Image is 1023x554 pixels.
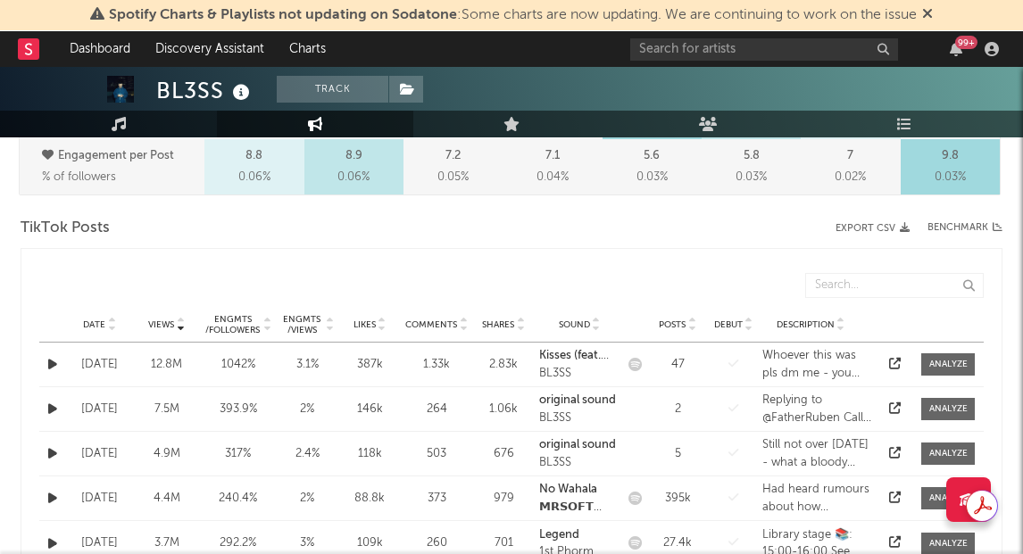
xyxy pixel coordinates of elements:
[762,392,872,426] div: Replying to @FatherRuben Call me Cupid 💘 HEART IS SO FULL AS PROMISED THESE GUYS HAVE FREE GL 4EV...
[482,319,514,330] span: Shares
[539,394,616,406] strong: original sound
[343,534,396,552] div: 109k
[539,347,620,382] a: Kisses (feat. bbyclose) - Extended MixBL3SS
[539,436,620,471] a: original soundBL3SS
[57,31,143,67] a: Dashboard
[353,319,376,330] span: Likes
[156,76,254,105] div: BL3SS
[539,392,620,426] a: original soundBL3SS
[651,356,704,374] div: 47
[539,499,620,517] div: 𝗠𝗥𝗦𝗢𝗙𝗧 𝗟𝗬𝗥𝗜𝗖𝗦 ☆
[343,356,396,374] div: 387k
[744,145,760,167] p: 5.8
[405,445,468,463] div: 503
[137,401,195,418] div: 7.5M
[539,454,620,472] div: BL3SS
[343,401,396,418] div: 146k
[636,167,668,188] span: 0.03 %
[204,490,271,508] div: 240.4 %
[277,76,388,103] button: Track
[559,319,590,330] span: Sound
[835,167,866,188] span: 0.02 %
[836,223,910,234] button: Export CSV
[950,42,962,56] button: 99+
[847,145,853,167] p: 7
[343,490,396,508] div: 88.8k
[42,145,200,167] p: Engagement per Post
[539,409,620,427] div: BL3SS
[477,356,530,374] div: 2.83k
[935,167,966,188] span: 0.03 %
[280,401,334,418] div: 2 %
[204,356,271,374] div: 1042 %
[405,356,468,374] div: 1.33k
[762,481,872,516] div: Had heard rumours about how incredible the food way and my daysssss it did not disappoint 🤩 #fyp ...
[477,490,530,508] div: 979
[762,347,872,382] div: Whoever this was pls dm me - you got free GL for life ! #tomorrowland #fyp #viral #dj #festival
[83,319,105,330] span: Date
[277,31,338,67] a: Charts
[539,350,611,396] strong: Kisses (feat. bbyclose) - Extended Mix
[204,534,271,552] div: 292.2 %
[71,401,129,418] div: [DATE]
[955,36,977,49] div: 99 +
[21,218,110,239] span: TikTok Posts
[280,534,334,552] div: 3 %
[343,445,396,463] div: 118k
[651,534,704,552] div: 27.4k
[536,167,569,188] span: 0.04 %
[280,490,334,508] div: 2 %
[777,319,835,330] span: Description
[539,484,597,495] strong: No Wahala
[651,445,704,463] div: 5
[477,401,530,418] div: 1.06k
[71,445,129,463] div: [DATE]
[405,319,457,330] span: Comments
[659,319,686,330] span: Posts
[437,167,469,188] span: 0.05 %
[245,145,262,167] p: 8.8
[539,365,620,383] div: BL3SS
[280,445,334,463] div: 2.4 %
[539,481,620,516] a: No Wahala𝗠𝗥𝗦𝗢𝗙𝗧 𝗟𝗬𝗥𝗜𝗖𝗦 ☆
[148,319,174,330] span: Views
[137,445,195,463] div: 4.9M
[109,8,457,22] span: Spotify Charts & Playlists not updating on Sodatone
[405,534,468,552] div: 260
[345,145,362,167] p: 8.9
[405,401,468,418] div: 264
[42,171,116,183] span: % of followers
[545,145,560,167] p: 7.1
[805,273,984,298] input: Search...
[109,8,917,22] span: : Some charts are now updating. We are continuing to work on the issue
[137,534,195,552] div: 3.7M
[204,314,261,335] div: Engmts / Followers
[630,38,898,61] input: Search for artists
[942,145,959,167] p: 9.8
[280,356,334,374] div: 3.1 %
[651,401,704,418] div: 2
[714,319,743,330] span: Debut
[539,439,616,451] strong: original sound
[762,436,872,471] div: Still not over [DATE] - what a bloody festival ♥️♥️ #tomorrowland #fyp #viral #dj
[651,490,704,508] div: 395k
[445,145,461,167] p: 7.2
[922,8,933,22] span: Dismiss
[280,314,323,335] div: Engmts / Views
[137,490,195,508] div: 4.4M
[204,445,271,463] div: 317 %
[539,529,579,541] strong: Legend
[337,167,370,188] span: 0.06 %
[477,534,530,552] div: 701
[71,490,129,508] div: [DATE]
[204,401,271,418] div: 393.9 %
[143,31,277,67] a: Discovery Assistant
[477,445,530,463] div: 676
[405,490,468,508] div: 373
[137,356,195,374] div: 12.8M
[71,534,129,552] div: [DATE]
[238,167,270,188] span: 0.06 %
[71,356,129,374] div: [DATE]
[927,218,1002,239] a: Benchmark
